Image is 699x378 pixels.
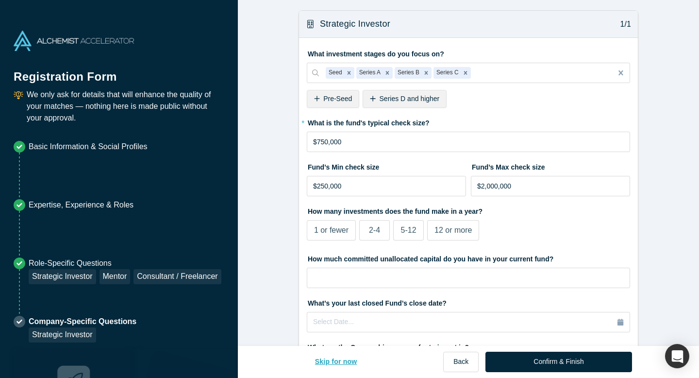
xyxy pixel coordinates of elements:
[471,159,630,172] label: Fund’s Max check size
[307,295,630,309] label: What’s your last closed Fund’s close date?
[307,176,466,196] input: $
[313,318,354,326] span: Select Date...
[307,339,630,353] label: What are the Geographies you prefer to invest in?
[356,67,382,79] div: Series A
[29,258,221,269] p: Role-Specific Questions
[14,58,224,86] h1: Registration Form
[29,141,148,153] p: Basic Information & Social Profiles
[307,312,630,332] button: Select Date...
[421,67,432,79] div: Remove Series B
[29,199,133,211] p: Expertise, Experience & Roles
[314,226,349,234] span: 1 or fewer
[307,90,359,108] div: Pre-Seed
[434,226,472,234] span: 12 or more
[363,90,447,108] div: Series D and higher
[320,17,390,31] h3: Strategic Investor
[401,226,416,234] span: 5-12
[380,95,440,103] span: Series D and higher
[443,352,479,372] button: Back
[307,251,630,264] label: How much committed unallocated capital do you have in your current fund?
[323,95,352,103] span: Pre-Seed
[471,176,630,196] input: $
[29,316,136,327] p: Company-Specific Questions
[100,269,131,284] div: Mentor
[27,89,224,124] p: We only ask for details that will enhance the quality of your matches — nothing here is made publ...
[14,31,134,51] img: Alchemist Accelerator Logo
[307,115,630,128] label: What is the fund's typical check size?
[29,269,96,284] div: Strategic Investor
[433,67,460,79] div: Series C
[615,18,631,30] p: 1/1
[307,159,466,172] label: Fund’s Min check size
[307,132,630,152] input: $
[395,67,421,79] div: Series B
[29,327,96,343] div: Strategic Investor
[460,67,471,79] div: Remove Series C
[485,352,632,372] button: Confirm & Finish
[382,67,393,79] div: Remove Series A
[133,269,221,284] div: Consultant / Freelancer
[305,352,367,372] button: Skip for now
[307,203,630,217] label: How many investments does the fund make in a year?
[369,226,380,234] span: 2-4
[344,67,354,79] div: Remove Seed
[326,67,344,79] div: Seed
[307,46,630,59] label: What investment stages do you focus on?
